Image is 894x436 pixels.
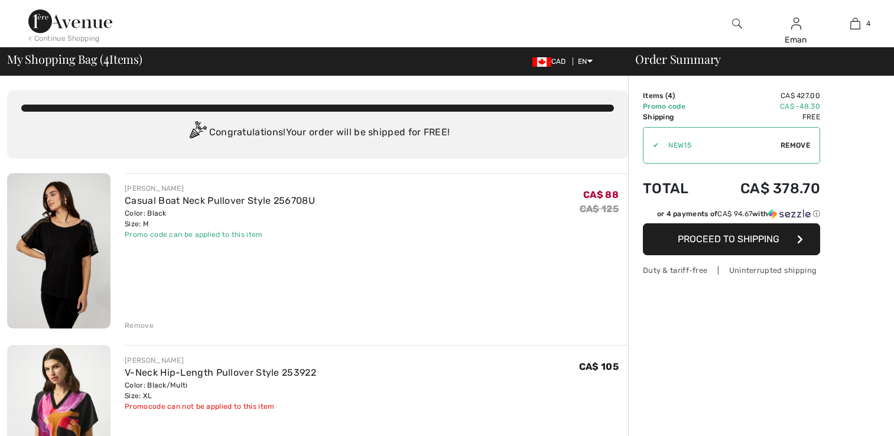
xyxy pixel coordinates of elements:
img: Congratulation2.svg [186,121,209,145]
img: Sezzle [768,209,811,219]
div: Color: Black Size: M [125,208,315,229]
span: CA$ 105 [579,361,619,372]
span: My Shopping Bag ( Items) [7,53,142,65]
td: Promo code [643,101,707,112]
img: Casual Boat Neck Pullover Style 256708U [7,173,110,328]
td: CA$ 427.00 [707,90,820,101]
span: EN [578,57,593,66]
td: Total [643,168,707,209]
a: Sign In [791,18,801,29]
div: [PERSON_NAME] [125,183,315,194]
td: Free [707,112,820,122]
div: Congratulations! Your order will be shipped for FREE! [21,121,614,145]
td: CA$ -48.30 [707,101,820,112]
span: 4 [866,18,870,29]
span: 4 [103,50,109,66]
td: Shipping [643,112,707,122]
div: Promocode can not be applied to this item [125,401,316,412]
span: CA$ 94.67 [717,210,752,218]
img: My Bag [850,17,860,31]
div: or 4 payments ofCA$ 94.67withSezzle Click to learn more about Sezzle [643,209,820,223]
div: Promo code can be applied to this item [125,229,315,240]
span: Remove [781,140,810,151]
div: Color: Black/Multi Size: XL [125,380,316,401]
a: Casual Boat Neck Pullover Style 256708U [125,195,315,206]
span: 4 [668,92,672,100]
div: or 4 payments of with [657,209,820,219]
input: Promo code [659,128,781,163]
span: CA$ 88 [583,189,619,200]
span: CAD [532,57,571,66]
span: Proceed to Shipping [678,233,779,245]
img: search the website [732,17,742,31]
div: Order Summary [621,53,887,65]
a: V-Neck Hip-Length Pullover Style 253922 [125,367,316,378]
img: 1ère Avenue [28,9,112,33]
div: < Continue Shopping [28,33,100,44]
img: Canadian Dollar [532,57,551,67]
button: Proceed to Shipping [643,223,820,255]
div: Remove [125,320,154,331]
div: Duty & tariff-free | Uninterrupted shipping [643,265,820,276]
div: [PERSON_NAME] [125,355,316,366]
div: Eman [767,34,825,46]
td: CA$ 378.70 [707,168,820,209]
img: My Info [791,17,801,31]
a: 4 [826,17,884,31]
s: CA$ 125 [580,203,619,214]
td: Items ( ) [643,90,707,101]
div: ✔ [643,140,659,151]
